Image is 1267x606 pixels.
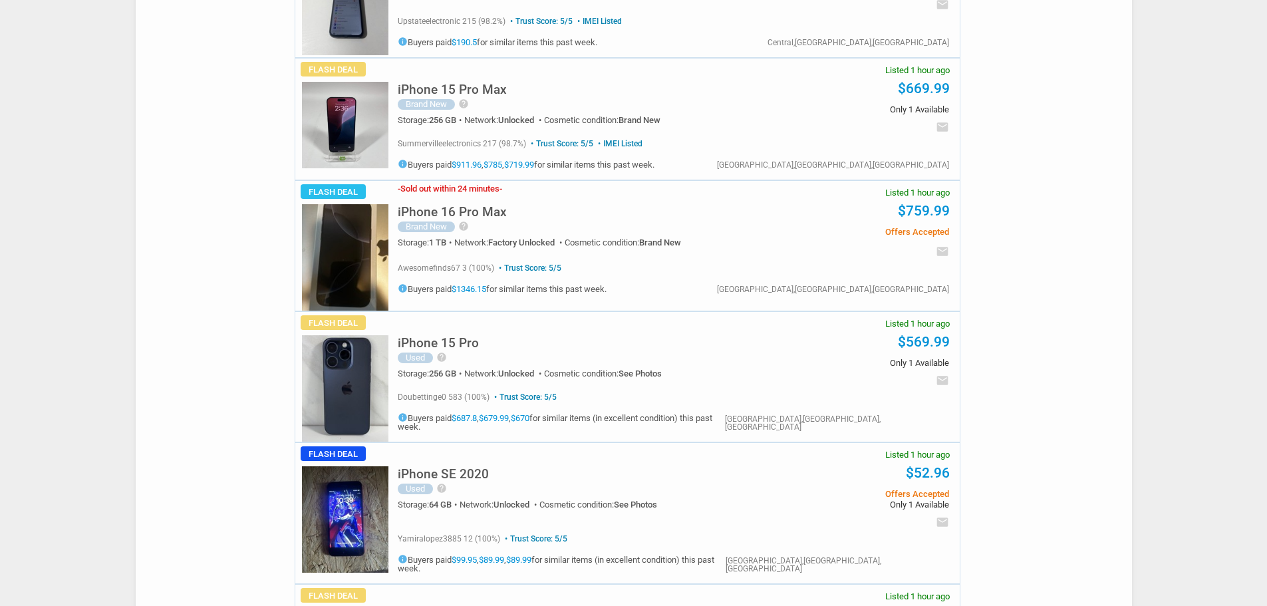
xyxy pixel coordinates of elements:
[479,413,509,423] a: $679.99
[619,369,662,379] span: See Photos
[398,116,464,124] div: Storage:
[398,500,460,509] div: Storage:
[498,369,534,379] span: Unlocked
[898,334,950,350] a: $569.99
[885,188,950,197] span: Listed 1 hour ago
[936,245,949,258] i: email
[398,283,408,293] i: info
[506,555,531,565] a: $89.99
[511,413,529,423] a: $670
[429,237,446,247] span: 1 TB
[885,592,950,601] span: Listed 1 hour ago
[429,500,452,510] span: 64 GB
[429,115,456,125] span: 256 GB
[302,335,388,442] img: s-l225.jpg
[398,337,479,349] h5: iPhone 15 Pro
[499,184,502,194] span: -
[460,500,539,509] div: Network:
[301,184,366,199] span: Flash Deal
[885,66,950,75] span: Listed 1 hour ago
[639,237,681,247] span: Brand New
[398,139,526,148] span: summervilleelectronics 217 (98.7%)
[398,554,408,564] i: info
[398,339,479,349] a: iPhone 15 Pro
[301,315,366,330] span: Flash Deal
[302,82,388,168] img: s-l225.jpg
[398,534,500,543] span: yamiralopez3885 12 (100%)
[398,184,502,193] h3: Sold out within 24 minutes
[398,468,489,480] h5: iPhone SE 2020
[398,369,464,378] div: Storage:
[398,208,507,218] a: iPhone 16 Pro Max
[748,227,948,236] span: Offers Accepted
[936,120,949,134] i: email
[398,206,507,218] h5: iPhone 16 Pro Max
[614,500,657,510] span: See Photos
[398,283,607,293] h5: Buyers paid for similar items this past week.
[302,204,388,311] img: s-l225.jpg
[301,446,366,461] span: Flash Deal
[595,139,642,148] span: IMEI Listed
[398,412,408,422] i: info
[398,159,654,169] h5: Buyers paid , , for similar items this past week.
[717,161,949,169] div: [GEOGRAPHIC_DATA],[GEOGRAPHIC_DATA],[GEOGRAPHIC_DATA]
[452,555,477,565] a: $99.95
[619,115,660,125] span: Brand New
[398,392,490,402] span: doubettinge0 583 (100%)
[544,369,662,378] div: Cosmetic condition:
[492,392,557,402] span: Trust Score: 5/5
[398,37,622,47] h5: Buyers paid for similar items this past week.
[398,353,433,363] div: Used
[301,62,366,76] span: Flash Deal
[398,99,455,110] div: Brand New
[398,37,408,47] i: info
[484,160,502,170] a: $785
[464,369,544,378] div: Network:
[452,413,477,423] a: $687.8
[748,359,948,367] span: Only 1 Available
[398,83,507,96] h5: iPhone 15 Pro Max
[458,221,469,231] i: help
[717,285,949,293] div: [GEOGRAPHIC_DATA],[GEOGRAPHIC_DATA],[GEOGRAPHIC_DATA]
[898,80,950,96] a: $669.99
[539,500,657,509] div: Cosmetic condition:
[575,17,622,26] span: IMEI Listed
[748,500,948,509] span: Only 1 Available
[436,483,447,494] i: help
[528,139,593,148] span: Trust Score: 5/5
[398,484,433,494] div: Used
[748,105,948,114] span: Only 1 Available
[906,465,950,481] a: $52.96
[936,374,949,387] i: email
[748,490,948,498] span: Offers Accepted
[885,319,950,328] span: Listed 1 hour ago
[488,237,555,247] span: Factory Unlocked
[398,470,489,480] a: iPhone SE 2020
[429,369,456,379] span: 256 GB
[398,184,400,194] span: -
[458,98,469,109] i: help
[479,555,504,565] a: $89.99
[398,238,454,247] div: Storage:
[493,500,529,510] span: Unlocked
[452,37,477,47] a: $190.5
[885,450,950,459] span: Listed 1 hour ago
[398,86,507,96] a: iPhone 15 Pro Max
[544,116,660,124] div: Cosmetic condition:
[464,116,544,124] div: Network:
[454,238,565,247] div: Network:
[565,238,681,247] div: Cosmetic condition:
[768,39,949,47] div: Central,[GEOGRAPHIC_DATA],[GEOGRAPHIC_DATA]
[452,284,486,294] a: $1346.15
[898,203,950,219] a: $759.99
[452,160,482,170] a: $911.96
[498,115,534,125] span: Unlocked
[502,534,567,543] span: Trust Score: 5/5
[725,415,949,431] div: [GEOGRAPHIC_DATA],[GEOGRAPHIC_DATA],[GEOGRAPHIC_DATA]
[398,263,494,273] span: awesomefinds67 3 (100%)
[496,263,561,273] span: Trust Score: 5/5
[726,557,948,573] div: [GEOGRAPHIC_DATA],[GEOGRAPHIC_DATA],[GEOGRAPHIC_DATA]
[302,466,388,573] img: s-l225.jpg
[504,160,534,170] a: $719.99
[398,412,725,431] h5: Buyers paid , , for similar items (in excellent condition) this past week.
